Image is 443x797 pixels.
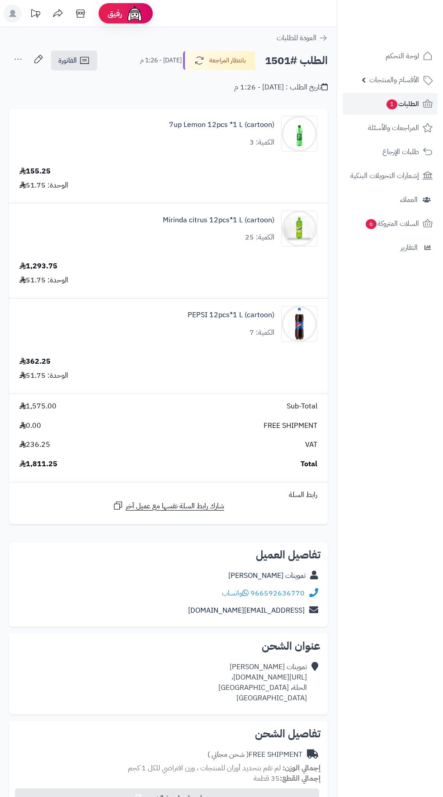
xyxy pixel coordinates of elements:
[222,588,249,599] a: واتساب
[386,50,419,62] span: لوحة التحكم
[207,749,249,760] span: ( شحن مجاني )
[343,117,438,139] a: المراجعات والأسئلة
[58,55,77,66] span: الفاتورة
[128,763,281,774] span: لم تقم بتحديد أوزان للمنتجات ، وزن افتراضي للكل 1 كجم
[24,5,47,25] a: تحديثات المنصة
[282,116,317,152] img: 1747540828-789ab214-413e-4ccd-b32f-1699f0bc-90x90.jpg
[19,459,57,469] span: 1,811.25
[305,440,317,450] span: VAT
[169,120,274,130] a: 7up Lemon 12pcs *1 L (cartoon)
[188,310,274,320] a: PEPSI 12pcs*1 L (cartoon)
[245,232,274,243] div: الكمية: 25
[16,728,320,739] h2: تفاصيل الشحن
[126,5,144,23] img: ai-face.png
[401,241,418,254] span: التقارير
[365,217,419,230] span: السلات المتروكة
[126,501,224,511] span: شارك رابط السلة نفسها مع عميل آخر
[287,401,317,412] span: Sub-Total
[250,588,305,599] a: 966592636770
[19,440,50,450] span: 236.25
[343,237,438,258] a: التقارير
[228,570,306,581] a: تموينات [PERSON_NAME]
[282,306,317,342] img: 1747594532-18409223-8150-4f06-d44a-9c8685d0-90x90.jpg
[19,261,57,272] div: 1,293.75
[250,137,274,148] div: الكمية: 3
[218,662,307,703] div: تموينات [PERSON_NAME] [URL][DOMAIN_NAME]، الحلة، [GEOGRAPHIC_DATA] [GEOGRAPHIC_DATA]
[234,82,328,93] div: تاريخ الطلب : [DATE] - 1:26 م
[113,500,224,511] a: شارك رابط السلة نفسها مع عميل آخر
[19,370,68,381] div: الوحدة: 51.75
[254,773,320,784] small: 35 قطعة
[277,33,328,43] a: العودة للطلبات
[301,459,317,469] span: Total
[280,773,320,784] strong: إجمالي القطع:
[163,215,274,225] a: Mirinda citrus 12pcs*1 L (cartoon)
[13,490,324,500] div: رابط السلة
[343,189,438,211] a: العملاء
[282,211,317,247] img: 1747566256-XP8G23evkchGmxKUr8YaGb2gsq2hZno4-90x90.jpg
[16,641,320,652] h2: عنوان الشحن
[343,141,438,163] a: طلبات الإرجاع
[386,98,419,110] span: الطلبات
[386,99,397,109] span: 1
[19,401,57,412] span: 1,575.00
[16,549,320,560] h2: تفاصيل العميل
[400,193,418,206] span: العملاء
[343,213,438,234] a: السلات المتروكة6
[19,275,68,286] div: الوحدة: 51.75
[19,166,51,177] div: 155.25
[250,328,274,338] div: الكمية: 7
[343,45,438,67] a: لوحة التحكم
[140,56,182,65] small: [DATE] - 1:26 م
[188,605,305,616] a: [EMAIL_ADDRESS][DOMAIN_NAME]
[368,122,419,134] span: المراجعات والأسئلة
[19,421,41,431] span: 0.00
[350,169,419,182] span: إشعارات التحويلات البنكية
[19,180,68,191] div: الوحدة: 51.75
[369,74,419,86] span: الأقسام والمنتجات
[265,52,328,70] h2: الطلب #1501
[382,145,419,158] span: طلبات الإرجاع
[207,750,302,760] div: FREE SHIPMENT
[264,421,317,431] span: FREE SHIPMENT
[19,356,51,367] div: 362.25
[51,51,97,70] a: الفاتورة
[283,763,320,774] strong: إجمالي الوزن:
[277,33,316,43] span: العودة للطلبات
[108,8,122,19] span: رفيق
[343,165,438,187] a: إشعارات التحويلات البنكية
[183,51,255,70] button: بانتظار المراجعة
[366,219,377,229] span: 6
[343,93,438,115] a: الطلبات1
